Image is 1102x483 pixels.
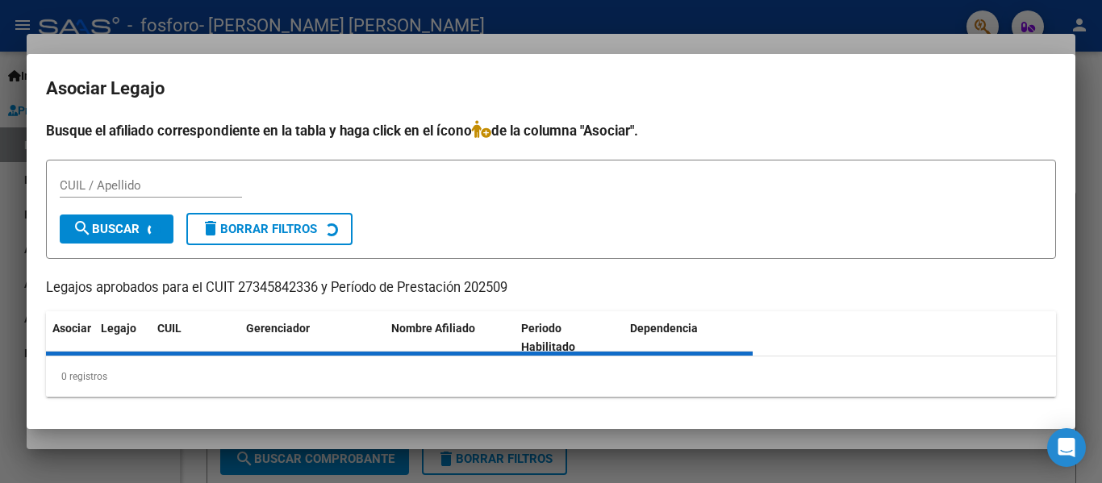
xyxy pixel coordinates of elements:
datatable-header-cell: CUIL [151,311,240,364]
mat-icon: search [73,219,92,238]
span: Borrar Filtros [201,222,317,236]
mat-icon: delete [201,219,220,238]
span: CUIL [157,322,182,335]
datatable-header-cell: Nombre Afiliado [385,311,515,364]
datatable-header-cell: Periodo Habilitado [515,311,624,364]
span: Nombre Afiliado [391,322,475,335]
button: Buscar [60,214,173,244]
div: 0 registros [46,356,1056,397]
div: Open Intercom Messenger [1047,428,1086,467]
span: Buscar [73,222,140,236]
button: Borrar Filtros [186,213,353,245]
span: Dependencia [630,322,698,335]
h4: Busque el afiliado correspondiente en la tabla y haga click en el ícono de la columna "Asociar". [46,120,1056,141]
span: Legajo [101,322,136,335]
span: Gerenciador [246,322,310,335]
span: Periodo Habilitado [521,322,575,353]
h2: Asociar Legajo [46,73,1056,104]
datatable-header-cell: Legajo [94,311,151,364]
span: Asociar [52,322,91,335]
datatable-header-cell: Asociar [46,311,94,364]
datatable-header-cell: Dependencia [624,311,753,364]
p: Legajos aprobados para el CUIT 27345842336 y Período de Prestación 202509 [46,278,1056,298]
datatable-header-cell: Gerenciador [240,311,385,364]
